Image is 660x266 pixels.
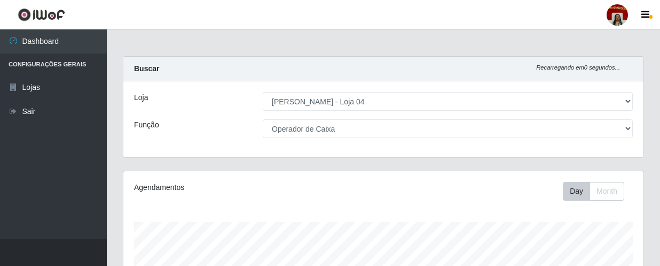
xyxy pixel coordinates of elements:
div: Toolbar with button groups [563,182,633,201]
button: Day [563,182,590,201]
i: Recarregando em 0 segundos... [536,64,620,71]
label: Função [134,119,159,131]
strong: Buscar [134,64,159,73]
div: First group [563,182,624,201]
img: CoreUI Logo [18,8,65,21]
label: Loja [134,92,148,103]
button: Month [590,182,624,201]
div: Agendamentos [134,182,333,193]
